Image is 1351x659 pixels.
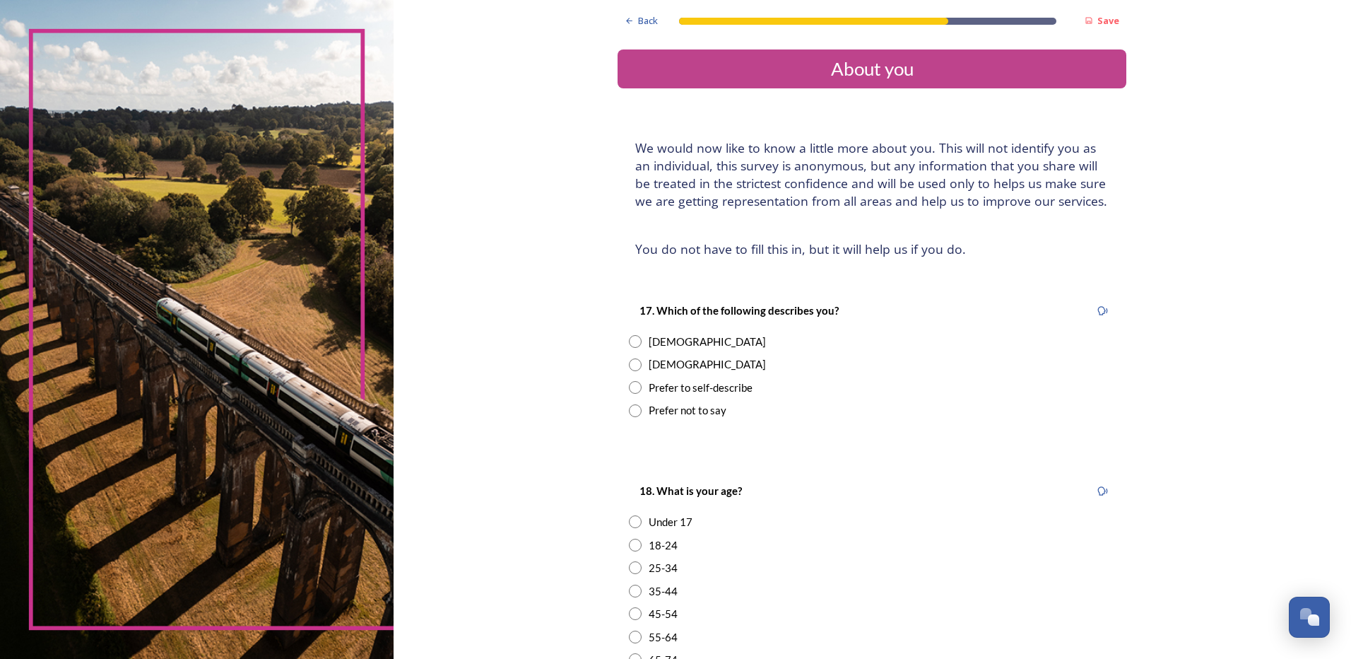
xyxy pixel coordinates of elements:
[639,484,742,497] strong: 18. What is your age?
[635,139,1109,210] h4: We would now like to know a little more about you. This will not identify you as an individual, t...
[649,537,678,554] div: 18-24
[639,304,839,317] strong: 17. Which of the following describes you?
[649,380,753,396] div: Prefer to self-describe
[649,356,766,373] div: [DEMOGRAPHIC_DATA]
[1097,14,1119,27] strong: Save
[649,334,766,350] div: [DEMOGRAPHIC_DATA]
[649,560,678,576] div: 25-34
[649,629,678,646] div: 55-64
[649,583,678,600] div: 35-44
[638,14,658,28] span: Back
[649,606,678,622] div: 45-54
[623,55,1121,83] div: About you
[635,240,1109,258] h4: You do not have to fill this in, but it will help us if you do.
[649,514,692,530] div: Under 17
[1289,597,1330,638] button: Open Chat
[649,402,726,419] div: Prefer not to say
